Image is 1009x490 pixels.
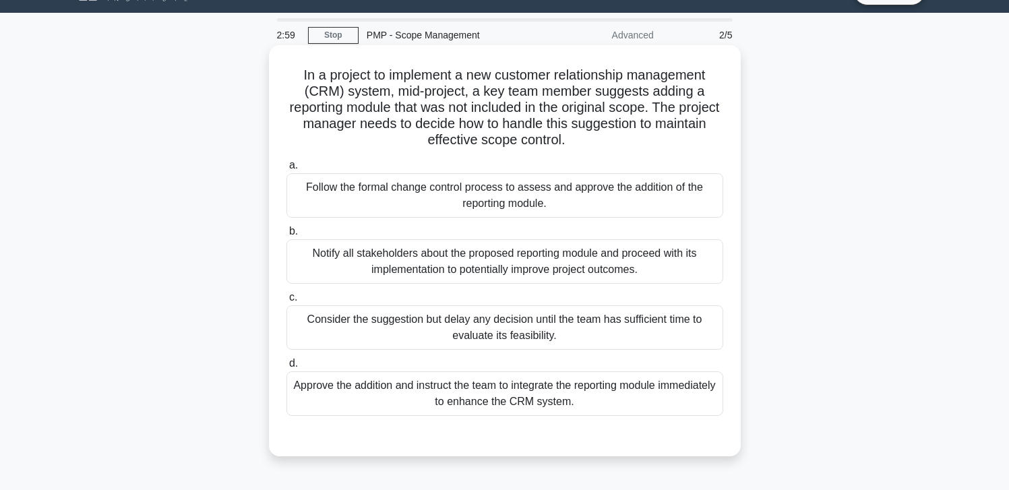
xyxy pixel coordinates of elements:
span: b. [289,225,298,237]
span: c. [289,291,297,303]
div: Advanced [544,22,662,49]
div: Follow the formal change control process to assess and approve the addition of the reporting module. [286,173,723,218]
div: Approve the addition and instruct the team to integrate the reporting module immediately to enhan... [286,371,723,416]
span: d. [289,357,298,369]
span: a. [289,159,298,171]
div: 2:59 [269,22,308,49]
h5: In a project to implement a new customer relationship management (CRM) system, mid-project, a key... [285,67,725,149]
a: Stop [308,27,359,44]
div: Consider the suggestion but delay any decision until the team has sufficient time to evaluate its... [286,305,723,350]
div: 2/5 [662,22,741,49]
div: PMP - Scope Management [359,22,544,49]
div: Notify all stakeholders about the proposed reporting module and proceed with its implementation t... [286,239,723,284]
